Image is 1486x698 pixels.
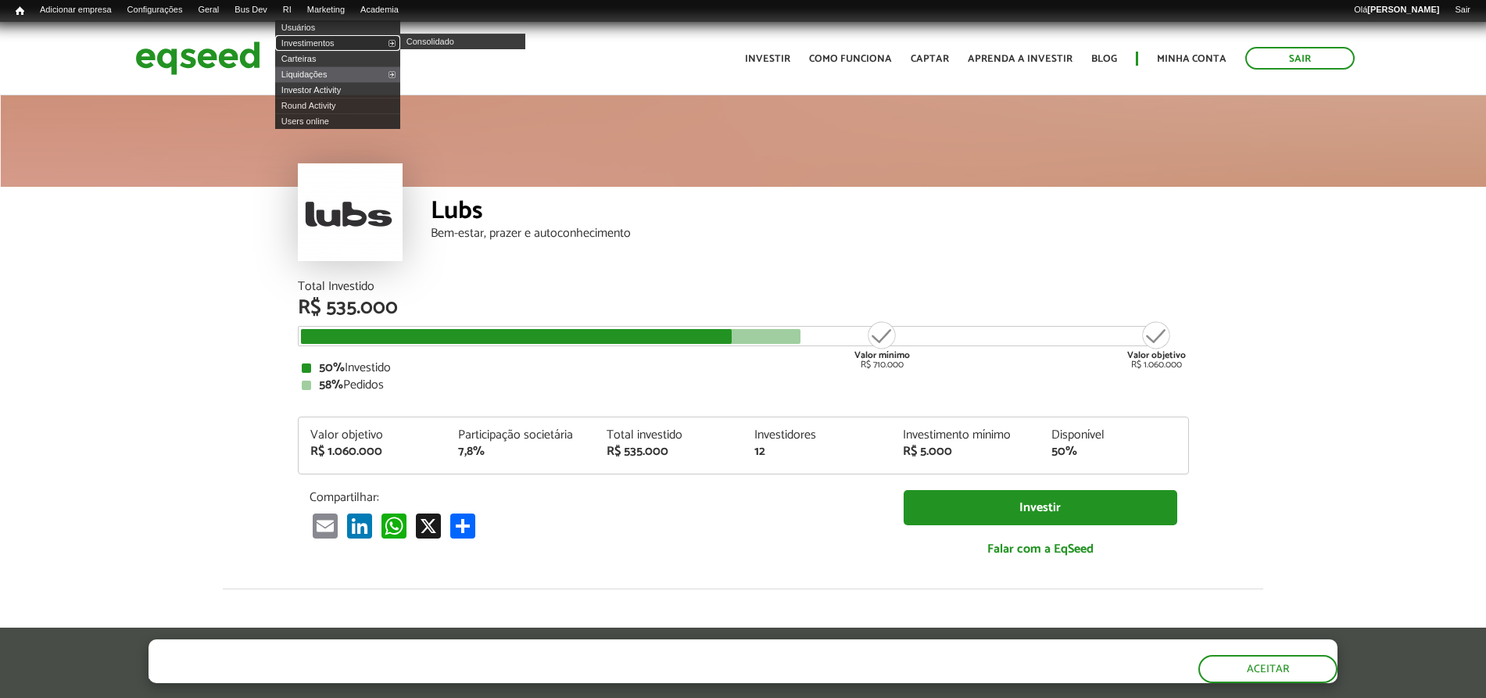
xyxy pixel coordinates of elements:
a: Bus Dev [227,4,275,16]
h5: O site da EqSeed utiliza cookies para melhorar sua navegação. [149,639,714,664]
a: RI [275,4,299,16]
a: Usuários [275,20,400,35]
img: EqSeed [135,38,260,79]
div: Total investido [607,429,732,442]
p: Compartilhar: [310,490,880,505]
a: X [413,513,444,539]
span: Início [16,5,24,16]
div: R$ 710.000 [853,320,911,370]
a: política de privacidade e de cookies [355,669,535,682]
a: Minha conta [1157,54,1226,64]
a: Sair [1447,4,1478,16]
a: Marketing [299,4,353,16]
a: Email [310,513,341,539]
div: R$ 535.000 [298,298,1189,318]
strong: Valor objetivo [1127,348,1186,363]
a: Blog [1091,54,1117,64]
div: Investimento mínimo [903,429,1028,442]
div: Valor objetivo [310,429,435,442]
div: Pedidos [302,379,1185,392]
a: Investir [904,490,1177,525]
a: Aprenda a investir [968,54,1072,64]
a: Adicionar empresa [32,4,120,16]
a: Sair [1245,47,1355,70]
div: Investido [302,362,1185,374]
button: Aceitar [1198,655,1337,683]
a: Falar com a EqSeed [904,533,1177,565]
a: Captar [911,54,949,64]
div: Disponível [1051,429,1176,442]
a: WhatsApp [378,513,410,539]
a: Configurações [120,4,191,16]
div: R$ 535.000 [607,446,732,458]
strong: 50% [319,357,345,378]
strong: 58% [319,374,343,396]
a: Academia [353,4,406,16]
a: LinkedIn [344,513,375,539]
div: Bem-estar, prazer e autoconhecimento [431,227,1189,240]
div: Participação societária [458,429,583,442]
a: Início [8,4,32,19]
a: Investir [745,54,790,64]
div: 7,8% [458,446,583,458]
div: R$ 1.060.000 [310,446,435,458]
a: Como funciona [809,54,892,64]
p: Ao clicar em "aceitar", você aceita nossa . [149,668,714,682]
div: R$ 1.060.000 [1127,320,1186,370]
div: R$ 5.000 [903,446,1028,458]
div: Total Investido [298,281,1189,293]
strong: Valor mínimo [854,348,910,363]
strong: [PERSON_NAME] [1367,5,1439,14]
div: 50% [1051,446,1176,458]
div: Lubs [431,199,1189,227]
div: 12 [754,446,879,458]
a: Share [447,513,478,539]
a: Olá[PERSON_NAME] [1346,4,1447,16]
a: Geral [190,4,227,16]
div: Investidores [754,429,879,442]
